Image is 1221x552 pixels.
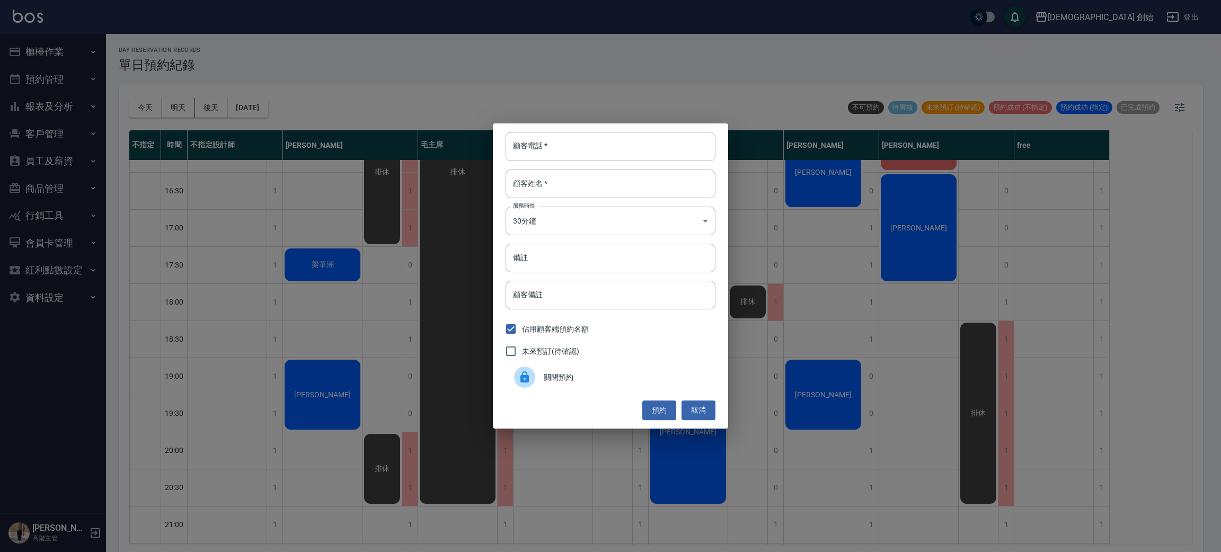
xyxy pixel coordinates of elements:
[642,400,676,420] button: 預約
[506,207,715,235] div: 30分鐘
[522,346,579,357] span: 未來預訂(待確認)
[522,324,589,335] span: 佔用顧客端預約名額
[544,372,707,383] span: 關閉預約
[682,400,715,420] button: 取消
[506,362,715,392] div: 關閉預約
[513,202,535,210] label: 服務時長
